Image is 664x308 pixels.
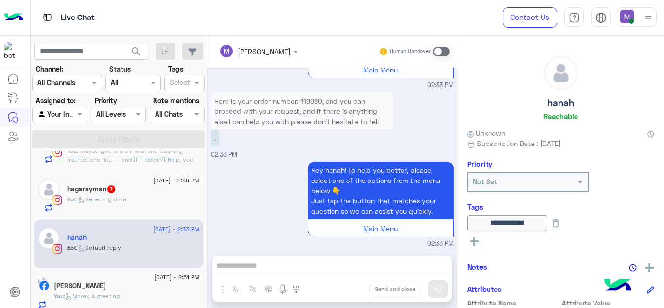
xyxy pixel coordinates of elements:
a: Contact Us [503,7,557,28]
img: Instagram [52,195,62,205]
span: Bot [67,196,76,203]
span: : Default reply [76,244,121,251]
img: Logo [4,7,23,28]
span: [DATE] - 2:51 PM [154,273,199,282]
img: defaultAdmin.png [544,56,577,90]
h5: hagarayman [67,185,116,193]
button: Send and close [369,281,420,297]
img: profile [642,12,654,24]
span: search [130,46,142,57]
span: 02:33 PM [211,151,237,158]
h6: Reachable [543,112,578,121]
img: defaultAdmin.png [38,227,60,249]
img: hulul-logo.png [601,269,635,303]
img: userImage [620,10,634,23]
img: defaultAdmin.png [38,179,60,200]
span: [DATE] - 2:33 PM [153,225,199,234]
span: 7 [107,185,115,193]
img: add [645,263,654,272]
button: Apply Filters [32,130,205,148]
img: Instagram [52,244,62,254]
label: Tags [168,64,183,74]
label: Channel: [36,64,63,74]
label: Assigned to: [36,95,76,106]
img: picture [38,277,47,286]
a: tab [564,7,584,28]
img: tab [569,12,580,23]
span: [DATE] - 2:46 PM [153,176,199,185]
img: Instagram [52,147,62,157]
h6: Notes [467,262,487,271]
button: search [124,43,148,64]
h5: hanah [547,97,574,109]
span: 02:33 PM [427,239,454,249]
label: Status [109,64,131,74]
span: Main Menu [363,224,398,233]
h5: hanah [67,234,87,242]
span: Main Menu [363,66,398,74]
h6: Attributes [467,285,502,293]
p: 21/8/2025, 2:33 PM [211,129,219,146]
span: Subscription Date : [DATE] [477,138,561,148]
h6: Tags [467,202,654,211]
span: Unknown [467,128,505,138]
div: Select [168,77,190,90]
span: Maybe give it a try with the washing instructions first — and if it doesn’t help, you can definit... [67,147,193,172]
span: : General Q data [76,196,126,203]
p: Live Chat [61,11,95,24]
small: Human Handover [390,48,431,55]
span: You [54,292,64,300]
img: notes [629,264,637,272]
img: tab [595,12,607,23]
p: 21/8/2025, 2:33 PM [308,162,454,219]
label: Priority [95,95,117,106]
span: Bot [67,244,76,251]
span: : Marex A greeting [64,292,120,300]
h5: Margo Milad [54,282,106,290]
h6: Priority [467,160,492,168]
label: Note mentions [153,95,199,106]
img: Facebook [39,281,49,290]
img: tab [41,11,53,23]
img: 317874714732967 [4,42,21,60]
p: 21/8/2025, 2:33 PM [211,92,393,140]
span: 02:33 PM [427,81,454,90]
